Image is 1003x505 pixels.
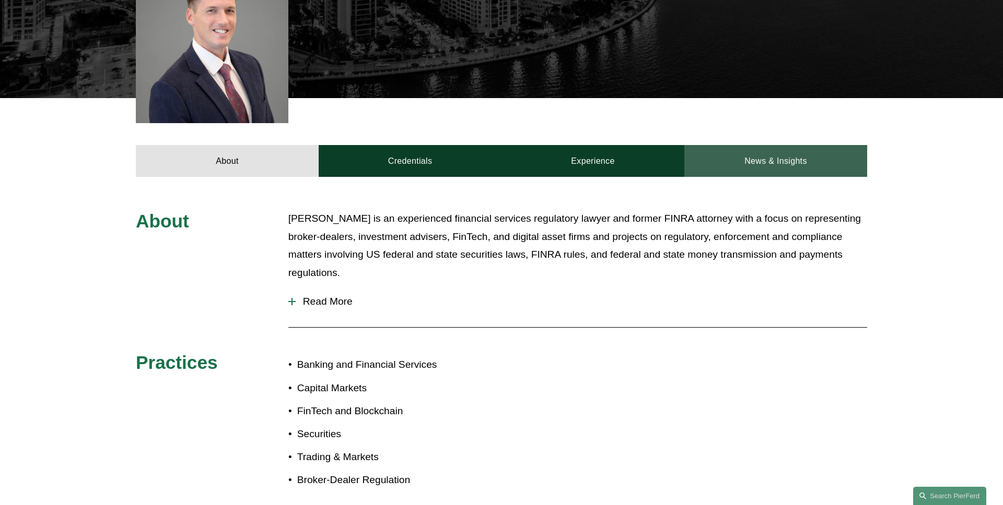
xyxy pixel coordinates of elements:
[319,145,501,176] a: Credentials
[297,379,501,398] p: Capital Markets
[684,145,867,176] a: News & Insights
[136,145,319,176] a: About
[288,288,867,315] button: Read More
[297,471,501,489] p: Broker-Dealer Regulation
[297,425,501,443] p: Securities
[296,296,867,307] span: Read More
[288,210,867,282] p: [PERSON_NAME] is an experienced financial services regulatory lawyer and former FINRA attorney wi...
[913,487,986,505] a: Search this site
[136,352,218,372] span: Practices
[297,402,501,420] p: FinTech and Blockchain
[501,145,684,176] a: Experience
[297,448,501,466] p: Trading & Markets
[297,356,501,374] p: Banking and Financial Services
[136,211,189,231] span: About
